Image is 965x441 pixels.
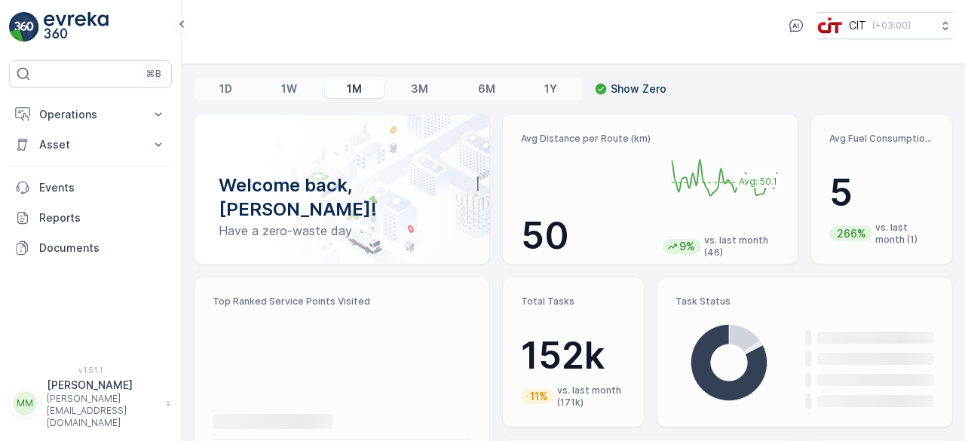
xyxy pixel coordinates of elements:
[39,210,166,225] p: Reports
[478,81,495,96] p: 6M
[39,107,142,122] p: Operations
[219,222,465,240] p: Have a zero-waste day
[219,81,232,96] p: 1D
[611,81,666,96] p: Show Zero
[146,68,161,80] p: ⌘B
[281,81,297,96] p: 1W
[678,239,697,254] p: 9%
[704,234,785,259] p: vs. last month (46)
[521,133,651,145] p: Avg Distance per Route (km)
[872,20,911,32] p: ( +03:00 )
[835,226,868,241] p: 266%
[544,81,557,96] p: 1Y
[9,233,172,263] a: Documents
[39,137,142,152] p: Asset
[411,81,428,96] p: 3M
[9,203,172,233] a: Reports
[9,100,172,130] button: Operations
[875,222,934,246] p: vs. last month (1)
[347,81,362,96] p: 1M
[521,296,626,308] p: Total Tasks
[47,393,158,429] p: [PERSON_NAME][EMAIL_ADDRESS][DOMAIN_NAME]
[213,296,471,308] p: Top Ranked Service Points Visited
[849,18,866,33] p: CIT
[829,133,934,145] p: Avg Fuel Consumption per Route (lt)
[9,12,39,42] img: logo
[9,173,172,203] a: Events
[521,213,651,259] p: 50
[39,240,166,256] p: Documents
[9,378,172,429] button: MM[PERSON_NAME][PERSON_NAME][EMAIL_ADDRESS][DOMAIN_NAME]
[44,12,109,42] img: logo_light-DOdMpM7g.png
[817,12,953,39] button: CIT(+03:00)
[39,180,166,195] p: Events
[557,384,625,409] p: vs. last month (171k)
[9,366,172,375] span: v 1.51.1
[521,333,626,378] p: 152k
[817,17,843,34] img: cit-logo_pOk6rL0.png
[528,389,550,404] p: 11%
[9,130,172,160] button: Asset
[47,378,158,393] p: [PERSON_NAME]
[13,391,37,415] div: MM
[675,296,934,308] p: Task Status
[219,173,465,222] p: Welcome back, [PERSON_NAME]!
[829,170,934,216] p: 5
